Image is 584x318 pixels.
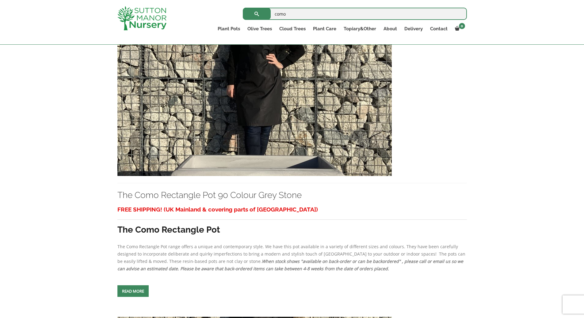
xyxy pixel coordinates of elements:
strong: The Como Rectangle Pot [117,225,220,235]
span: 0 [459,23,465,29]
a: Delivery [401,24,426,33]
a: Contact [426,24,451,33]
a: Cloud Trees [276,24,309,33]
a: The Como Rectangle Pot 90 Colour Grey Stone [117,190,302,200]
a: Plant Care [309,24,340,33]
h3: FREE SHIPPING! (UK Mainland & covering parts of [GEOGRAPHIC_DATA]) [117,204,467,215]
a: Plant Pots [214,24,244,33]
a: The Como Rectangle Pot 90 Colour Grey Stone [117,107,392,113]
img: logo [117,6,166,30]
a: 0 [451,24,467,33]
input: Search... [243,8,467,20]
a: About [380,24,401,33]
em: When stock shows "available on back-order or can be backordered" , please call or email us so we ... [117,258,463,271]
a: Read more [117,285,149,297]
a: Topiary&Other [340,24,380,33]
div: The Como Rectangle Pot range offers a unique and contemporary style. We have this pot available i... [117,204,467,272]
img: The Como Rectangle Pot 90 Colour Grey Stone - IMG 8385 [117,44,392,176]
a: Olive Trees [244,24,276,33]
